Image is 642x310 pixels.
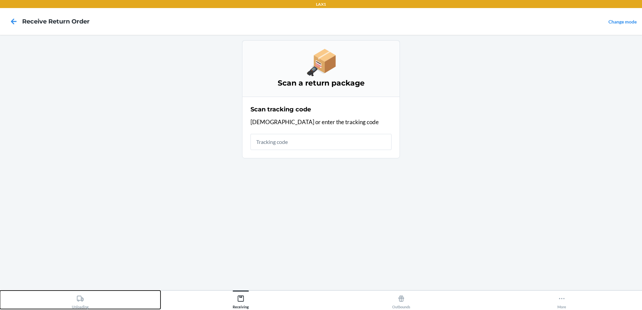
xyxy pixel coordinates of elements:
[321,291,481,309] button: Outbounds
[608,19,637,24] a: Change mode
[250,118,392,126] p: [DEMOGRAPHIC_DATA] or enter the tracking code
[316,1,326,7] p: LAX1
[557,292,566,309] div: More
[233,292,249,309] div: Receiving
[250,105,311,114] h2: Scan tracking code
[160,291,321,309] button: Receiving
[22,17,90,26] h4: Receive Return Order
[250,78,392,89] h3: Scan a return package
[72,292,89,309] div: Unloading
[481,291,642,309] button: More
[250,134,392,150] input: Tracking code
[392,292,410,309] div: Outbounds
